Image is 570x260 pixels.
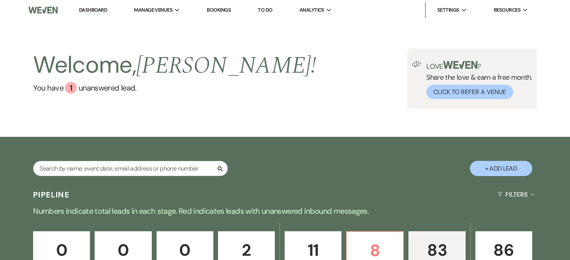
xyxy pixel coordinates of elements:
[33,189,70,200] h3: Pipeline
[426,61,532,70] p: Love ?
[412,61,422,67] img: loud-speaker-illustration.svg
[134,6,172,14] span: Manage Venues
[33,161,228,176] input: Search by name, event date, email address or phone number
[5,205,565,217] p: Numbers indicate total leads in each stage. Red indicates leads with unanswered inbound messages.
[79,7,107,14] a: Dashboard
[443,61,478,69] img: weven-logo-green.svg
[65,82,77,94] div: 1
[422,61,532,99] div: Share the love & earn a free month.
[494,6,521,14] span: Resources
[28,2,58,18] img: Weven Logo
[136,48,316,84] span: [PERSON_NAME] !
[494,184,537,205] button: Filters
[437,6,459,14] span: Settings
[470,161,532,176] button: + Add Lead
[299,6,324,14] span: Analytics
[426,85,513,99] button: Click to Refer a Venue
[33,82,316,94] a: You have 1 unanswered lead.
[33,49,316,82] h2: Welcome,
[258,7,272,13] a: To Do
[207,7,231,13] a: Bookings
